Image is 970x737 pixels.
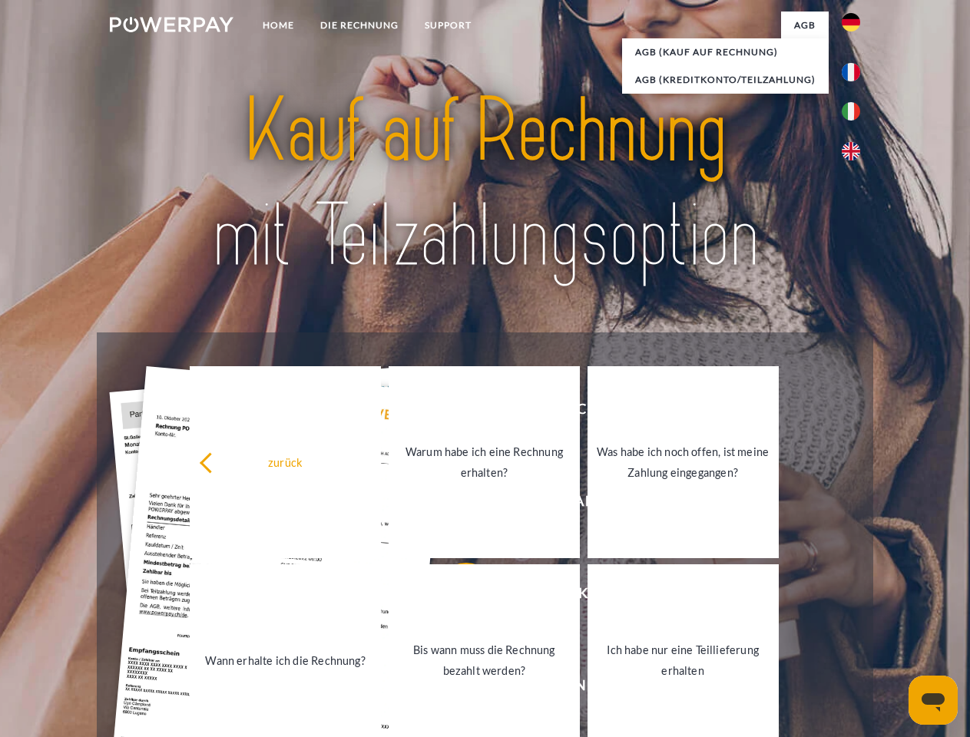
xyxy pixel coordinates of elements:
div: Was habe ich noch offen, ist meine Zahlung eingegangen? [597,441,770,483]
div: zurück [199,451,372,472]
a: AGB (Kauf auf Rechnung) [622,38,829,66]
div: Bis wann muss die Rechnung bezahlt werden? [398,640,571,681]
a: agb [781,12,829,39]
a: Was habe ich noch offen, ist meine Zahlung eingegangen? [588,366,779,558]
div: Ich habe nur eine Teillieferung erhalten [597,640,770,681]
img: logo-powerpay-white.svg [110,17,233,32]
div: Wann erhalte ich die Rechnung? [199,649,372,670]
img: title-powerpay_de.svg [147,74,823,294]
iframe: Schaltfläche zum Öffnen des Messaging-Fensters [909,676,958,725]
img: en [842,142,860,160]
a: AGB (Kreditkonto/Teilzahlung) [622,66,829,94]
img: it [842,102,860,121]
img: fr [842,63,860,81]
img: de [842,13,860,31]
a: DIE RECHNUNG [307,12,412,39]
a: Home [250,12,307,39]
div: Warum habe ich eine Rechnung erhalten? [398,441,571,483]
a: SUPPORT [412,12,485,39]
